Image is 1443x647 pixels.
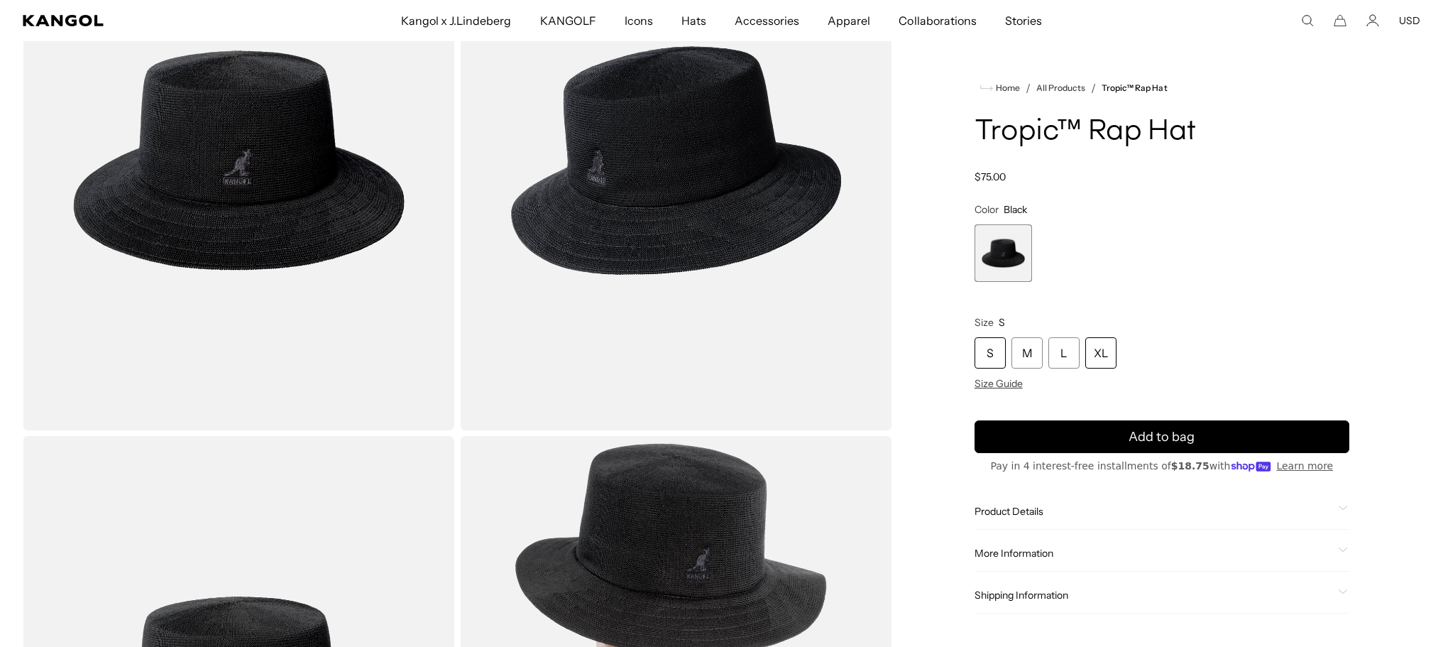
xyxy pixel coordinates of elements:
li: / [1020,80,1031,97]
summary: Search here [1301,14,1314,27]
div: 1 of 1 [975,224,1032,282]
span: Add to bag [1129,428,1195,447]
a: Tropic™ Rap Hat [1102,83,1167,93]
button: Cart [1334,14,1346,27]
div: S [975,337,1006,369]
a: Home [980,82,1020,94]
span: Size [975,316,994,329]
div: L [1048,337,1080,369]
label: Black [975,224,1032,282]
span: Size Guide [975,377,1023,390]
span: More Information [975,547,1332,560]
div: M [1011,337,1043,369]
span: Black [1004,203,1027,216]
nav: breadcrumbs [975,80,1349,97]
span: Home [993,83,1020,93]
button: USD [1399,14,1420,27]
span: Color [975,203,999,216]
div: XL [1085,337,1116,369]
span: $75.00 [975,170,1006,183]
h1: Tropic™ Rap Hat [975,116,1349,148]
a: Kangol [23,15,265,26]
li: / [1085,80,1096,97]
span: S [999,316,1005,329]
a: Account [1366,14,1379,27]
span: Product Details [975,505,1332,518]
a: All Products [1036,83,1085,93]
span: Shipping Information [975,589,1332,602]
button: Add to bag [975,420,1349,453]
